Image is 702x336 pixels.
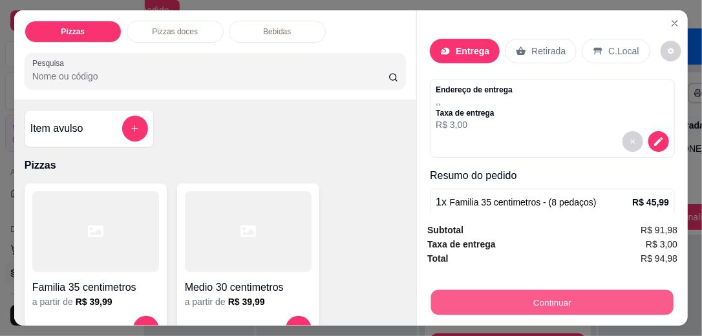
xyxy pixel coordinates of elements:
[30,121,83,136] h4: Item avulso
[436,118,513,131] p: R$ 3,00
[427,225,463,235] strong: Subtotal
[531,45,566,58] p: Retirada
[646,237,677,251] span: R$ 3,00
[185,280,312,295] h4: Medio 30 centimetros
[25,158,407,173] p: Pizzas
[32,280,159,295] h4: Familia 35 centimetros
[427,253,448,264] strong: Total
[665,13,685,34] button: Close
[32,295,159,308] div: a partir de
[76,295,112,308] h6: R$ 39,99
[436,95,513,108] p: , ,
[185,295,312,308] div: a partir de
[641,251,677,266] span: R$ 94,98
[427,239,496,249] strong: Taxa de entrega
[32,58,69,68] label: Pesquisa
[431,290,674,315] button: Continuar
[622,131,643,152] button: decrease-product-quantity
[436,108,513,118] p: Taxa de entrega
[32,70,388,83] input: Pesquisa
[450,197,597,207] span: Familia 35 centimetros - (8 pedaços)
[608,45,639,58] p: C.Local
[228,295,265,308] h6: R$ 39,99
[456,45,489,58] p: Entrega
[632,196,669,209] p: R$ 45,99
[430,168,675,184] p: Resumo do pedido
[152,26,198,37] p: Pizzas doces
[436,194,597,210] p: 1 x
[648,131,669,152] button: decrease-product-quantity
[61,26,85,37] p: Pizzas
[661,41,681,61] button: decrease-product-quantity
[122,116,148,142] button: add-separate-item
[263,26,291,37] p: Bebidas
[641,223,677,237] span: R$ 91,98
[436,85,513,95] p: Endereço de entrega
